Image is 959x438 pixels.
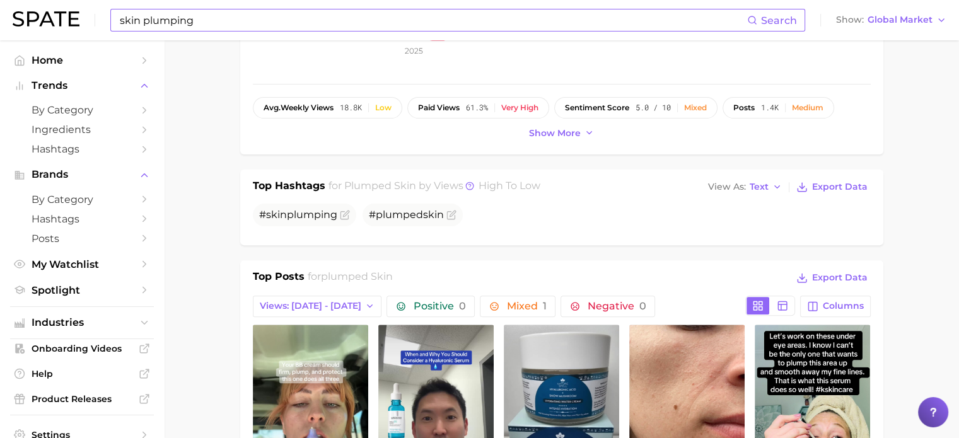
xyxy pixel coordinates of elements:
span: plumped [376,209,423,221]
a: Help [10,364,154,383]
a: Product Releases [10,389,154,408]
button: sentiment score5.0 / 10Mixed [554,97,718,118]
span: Text [750,183,769,190]
span: plumped skin [344,180,416,192]
span: Help [32,368,132,379]
input: Search here for a brand, industry, or ingredient [119,9,747,31]
h1: Top Hashtags [253,178,325,196]
span: 18.8k [340,103,362,112]
span: paid views [418,103,460,112]
div: Mixed [684,103,707,112]
a: Posts [10,229,154,248]
a: by Category [10,190,154,209]
img: SPATE [13,11,79,26]
span: Ingredients [32,124,132,135]
a: Ingredients [10,120,154,139]
button: paid views61.3%Very high [407,97,549,118]
button: View AsText [705,179,786,195]
span: sentiment score [565,103,629,112]
span: Export Data [812,182,868,192]
button: Industries [10,313,154,332]
span: Show [836,16,864,23]
a: by Category [10,100,154,120]
span: 5.0 / 10 [636,103,671,112]
span: Global Market [868,16,933,23]
span: posts [733,103,755,112]
span: Show more [529,128,581,139]
span: Hashtags [32,143,132,155]
span: 1.4k [761,103,779,112]
span: by Category [32,104,132,116]
button: Views: [DATE] - [DATE] [253,296,382,317]
button: Trends [10,76,154,95]
span: weekly views [264,103,334,112]
span: Columns [823,301,864,311]
button: posts1.4kMedium [723,97,834,118]
a: Hashtags [10,139,154,159]
span: 0 [458,300,465,312]
button: Flag as miscategorized or irrelevant [340,210,350,220]
button: Columns [800,296,870,317]
h1: Top Posts [253,269,305,288]
span: Posts [32,233,132,245]
span: Spotlight [32,284,132,296]
h2: for [308,269,393,288]
button: avg.weekly views18.8kLow [253,97,402,118]
span: skin [266,209,287,221]
tspan: 2025 [405,46,423,55]
span: Industries [32,317,132,328]
span: by Category [32,193,132,205]
button: Export Data [793,178,870,196]
span: Export Data [812,272,868,283]
a: Onboarding Videos [10,339,154,358]
div: Very high [501,103,538,112]
span: # plumping [259,209,337,221]
a: My Watchlist [10,255,154,274]
a: Home [10,50,154,70]
div: Medium [792,103,823,112]
span: Views: [DATE] - [DATE] [260,301,361,311]
span: View As [708,183,746,190]
span: Positive [413,301,465,311]
span: # [369,209,444,221]
abbr: average [264,103,281,112]
span: Brands [32,169,132,180]
span: Mixed [506,301,546,311]
span: Negative [587,301,646,311]
span: Onboarding Videos [32,343,132,354]
span: 0 [639,300,646,312]
span: My Watchlist [32,258,132,270]
span: Search [761,14,797,26]
button: ShowGlobal Market [833,12,950,28]
span: high to low [479,180,540,192]
button: Show more [526,125,598,142]
button: Flag as miscategorized or irrelevant [446,210,456,220]
span: Product Releases [32,393,132,405]
span: Trends [32,80,132,91]
span: Hashtags [32,213,132,225]
button: Brands [10,165,154,184]
h2: for by Views [328,178,540,196]
span: Home [32,54,132,66]
span: 1 [542,300,546,312]
button: Export Data [793,269,870,287]
span: 61.3% [466,103,488,112]
a: Spotlight [10,280,154,300]
a: Hashtags [10,209,154,229]
span: skin [423,209,444,221]
span: plumped skin [321,270,393,282]
div: Low [375,103,392,112]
